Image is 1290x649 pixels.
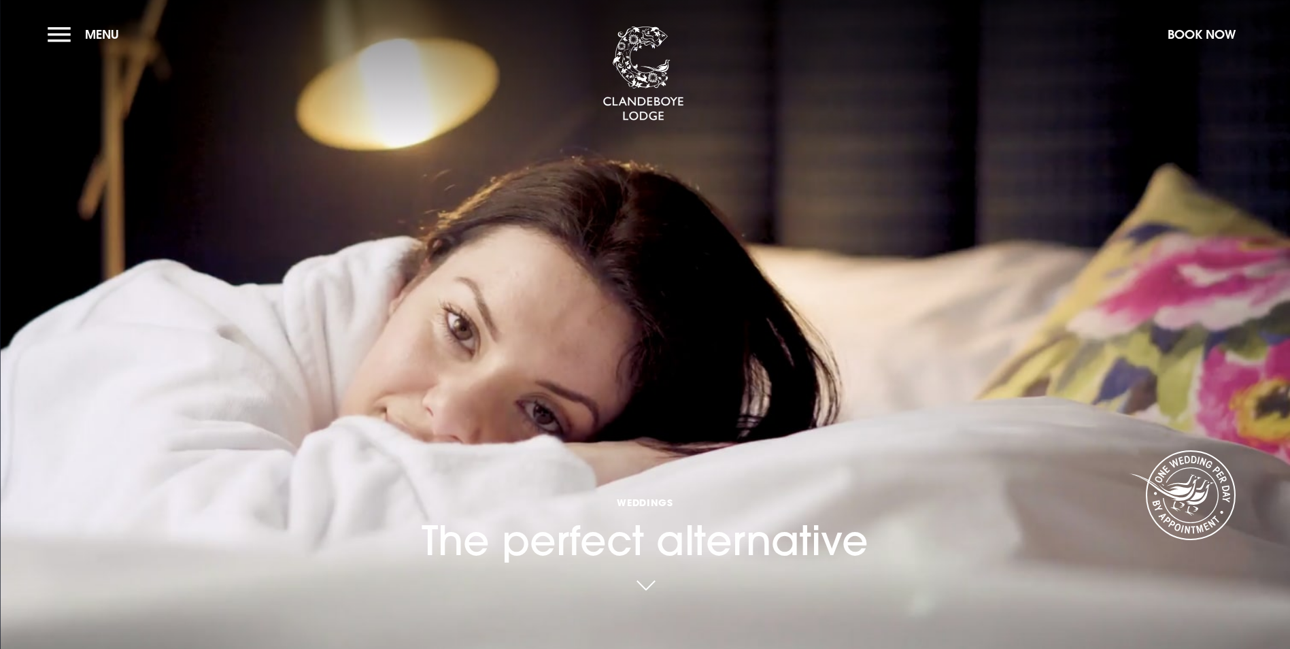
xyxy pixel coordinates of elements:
h1: The perfect alternative [422,416,868,565]
button: Book Now [1161,20,1242,49]
span: Weddings [422,496,868,509]
img: Clandeboye Lodge [602,27,684,122]
span: Menu [85,27,119,42]
button: Menu [48,20,126,49]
